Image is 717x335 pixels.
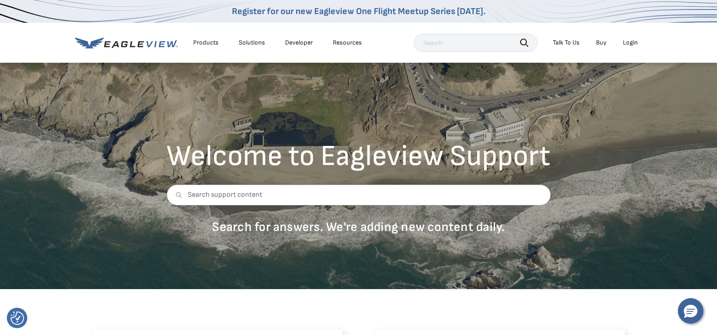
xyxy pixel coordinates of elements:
div: Solutions [239,39,265,47]
div: Login [623,39,638,47]
p: Search for answers. We're adding new content daily. [166,219,551,235]
div: Resources [333,39,362,47]
a: Register for our new Eagleview One Flight Meetup Series [DATE]. [232,6,486,17]
div: Talk To Us [553,39,580,47]
div: Products [193,39,219,47]
a: Developer [285,39,313,47]
button: Hello, have a question? Let’s chat. [678,298,703,324]
input: Search support content [166,185,551,205]
img: Revisit consent button [10,311,24,325]
a: Buy [596,39,607,47]
button: Consent Preferences [10,311,24,325]
h2: Welcome to Eagleview Support [166,142,551,171]
input: Search [414,34,537,52]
